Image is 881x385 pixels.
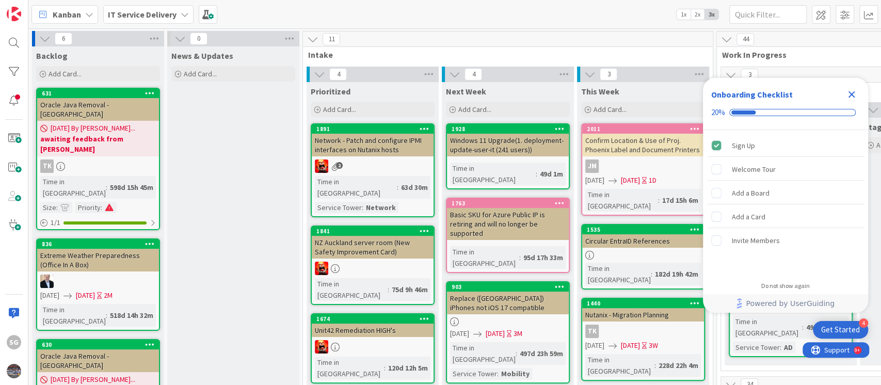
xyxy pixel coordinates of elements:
div: Network - Patch and configure IPMI interfaces on Nutanix hosts [312,134,434,156]
a: 836Extreme Weather Preparedness (Office In A Box)HO[DATE][DATE]2MTime in [GEOGRAPHIC_DATA]:518d 1... [36,238,160,331]
div: 1891 [316,125,434,133]
span: Add Card... [49,69,82,78]
span: : [101,202,102,213]
div: Oracle Java Removal - [GEOGRAPHIC_DATA] [37,98,159,121]
span: 11 [323,33,340,45]
span: : [106,310,107,321]
div: Do not show again [761,282,810,290]
b: awaiting feedback from [PERSON_NAME] [40,134,156,154]
div: 1928 [452,125,569,133]
div: Service Tower [733,342,780,353]
div: JM [585,159,599,173]
div: 1763 [452,200,569,207]
div: 903Replace ([GEOGRAPHIC_DATA]) iPhones not iOS 17 compatible [447,282,569,314]
div: 518d 14h 32m [107,310,156,321]
div: 631Oracle Java Removal - [GEOGRAPHIC_DATA] [37,89,159,121]
span: Backlog [36,51,68,61]
span: Add Card... [184,69,217,78]
span: [DATE] [40,290,59,301]
div: HO [37,275,159,288]
div: Get Started [821,325,860,335]
div: Checklist progress: 20% [711,108,860,117]
div: 836Extreme Weather Preparedness (Office In A Box) [37,239,159,271]
div: 1674 [312,314,434,324]
div: Sign Up is complete. [707,134,864,157]
span: [DATE] [450,328,469,339]
img: Visit kanbanzone.com [7,7,21,21]
div: Time in [GEOGRAPHIC_DATA] [450,246,519,269]
span: : [658,195,660,206]
div: Add a Card is incomplete. [707,205,864,228]
div: 631 [37,89,159,98]
div: JM [582,159,704,173]
div: Close Checklist [843,86,860,103]
div: Time in [GEOGRAPHIC_DATA] [315,357,384,379]
div: 1440 [587,300,704,307]
div: 1/1 [37,216,159,229]
div: TK [40,159,54,173]
span: : [106,182,107,193]
div: Time in [GEOGRAPHIC_DATA] [585,354,654,377]
div: Welcome Tour [732,163,776,175]
span: 6 [55,33,72,45]
div: 2011 [582,124,704,134]
a: 1440Nutanix - Migration PlanningTK[DATE][DATE]3WTime in [GEOGRAPHIC_DATA]:228d 22h 4m [581,298,705,381]
span: This Week [581,86,619,97]
div: 1674 [316,315,434,323]
div: 1763 [447,199,569,208]
span: Add Card... [458,105,491,114]
b: IT Service Delivery [108,9,177,20]
span: 1 / 1 [51,217,60,228]
div: 20% [711,108,725,117]
div: Network [363,202,398,213]
div: 49d 1m [537,168,566,180]
a: 1928Windows 11 Upgrade(1. deployment-update-user-it (241 users))Time in [GEOGRAPHIC_DATA]:49d 1m [446,123,570,189]
div: 630Oracle Java Removal - [GEOGRAPHIC_DATA] [37,340,159,372]
div: Size [40,202,56,213]
a: 1841NZ Auckland server room (New Safety Improvement Card)VNTime in [GEOGRAPHIC_DATA]:75d 9h 46m [311,226,435,305]
div: Time in [GEOGRAPHIC_DATA] [40,304,106,327]
div: Mobility [499,368,532,379]
div: 1928 [447,124,569,134]
div: 1841 [312,227,434,236]
span: [DATE] [621,175,640,186]
span: Powered by UserGuiding [746,297,835,310]
span: Next Week [446,86,486,97]
span: 1x [677,9,691,20]
div: Oracle Java Removal - [GEOGRAPHIC_DATA] [37,349,159,372]
span: : [362,202,363,213]
div: Service Tower [315,202,362,213]
div: 1535Circular EntraID References [582,225,704,248]
div: 228d 22h 4m [656,360,701,371]
div: 182d 19h 42m [652,268,701,280]
div: 3W [649,340,658,351]
a: 1535Circular EntraID ReferencesTime in [GEOGRAPHIC_DATA]:182d 19h 42m [581,224,705,290]
div: Replace ([GEOGRAPHIC_DATA]) iPhones not iOS 17 compatible [447,292,569,314]
div: Time in [GEOGRAPHIC_DATA] [315,278,388,301]
div: Time in [GEOGRAPHIC_DATA] [450,163,536,185]
div: 1D [649,175,656,186]
div: Invite Members is incomplete. [707,229,864,252]
span: : [536,168,537,180]
span: 4 [464,68,482,81]
span: News & Updates [171,51,233,61]
span: [DATE] [585,175,604,186]
div: Footer [703,294,868,313]
div: Time in [GEOGRAPHIC_DATA] [450,342,516,365]
div: 1841NZ Auckland server room (New Safety Improvement Card) [312,227,434,259]
span: 4 [329,68,347,81]
div: 63d 30m [398,182,430,193]
div: 120d 12h 5m [386,362,430,374]
div: Checklist items [703,130,868,275]
div: 1440 [582,299,704,308]
span: [DATE] [621,340,640,351]
span: [DATE] By [PERSON_NAME]... [51,374,135,385]
div: sg [7,335,21,349]
div: 1440Nutanix - Migration Planning [582,299,704,322]
span: : [388,284,389,295]
div: 1674Unit42 Remediation HIGH's [312,314,434,337]
span: 0 [190,33,207,45]
div: Time in [GEOGRAPHIC_DATA] [315,176,397,199]
span: : [651,268,652,280]
div: 630 [42,341,159,348]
